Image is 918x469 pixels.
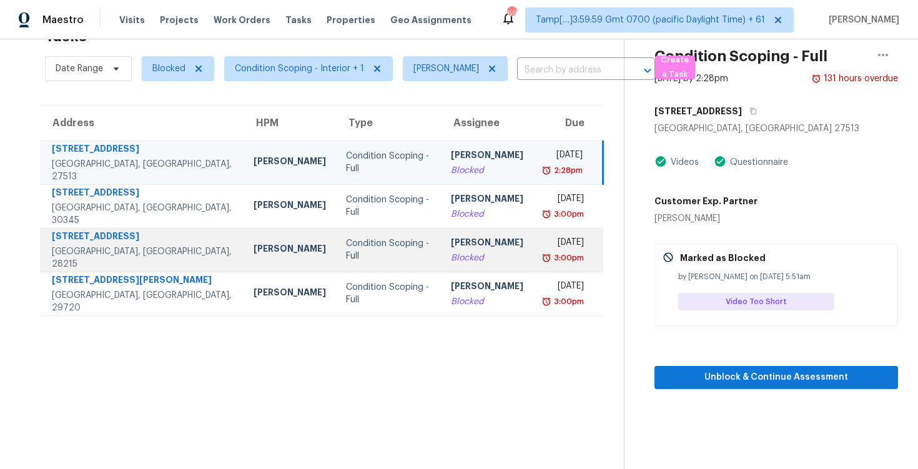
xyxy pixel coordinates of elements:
[663,252,674,263] img: Gray Cancel Icon
[390,14,471,26] span: Geo Assignments
[654,366,898,389] button: Unblock & Continue Assessment
[451,149,523,164] div: [PERSON_NAME]
[541,164,551,177] img: Overdue Alarm Icon
[451,192,523,208] div: [PERSON_NAME]
[541,252,551,264] img: Overdue Alarm Icon
[152,62,185,75] span: Blocked
[285,16,312,24] span: Tasks
[40,106,244,141] th: Address
[52,186,234,202] div: [STREET_ADDRESS]
[244,106,336,141] th: HPM
[346,281,431,306] div: Condition Scoping - Full
[254,155,326,170] div: [PERSON_NAME]
[346,150,431,175] div: Condition Scoping - Full
[346,194,431,219] div: Condition Scoping - Full
[119,14,145,26] span: Visits
[451,295,523,308] div: Blocked
[441,106,533,141] th: Assignee
[543,149,583,164] div: [DATE]
[451,208,523,220] div: Blocked
[541,295,551,308] img: Overdue Alarm Icon
[551,164,583,177] div: 2:28pm
[726,156,788,169] div: Questionnaire
[678,270,890,283] div: by [PERSON_NAME] on [DATE] 5:51am
[254,199,326,214] div: [PERSON_NAME]
[654,212,758,225] div: [PERSON_NAME]
[45,30,87,42] h2: Tasks
[821,72,898,85] div: 131 hours overdue
[52,142,234,158] div: [STREET_ADDRESS]
[543,280,583,295] div: [DATE]
[543,192,583,208] div: [DATE]
[667,156,699,169] div: Videos
[726,295,792,308] span: Video Too Short
[639,62,656,79] button: Open
[42,14,84,26] span: Maestro
[235,62,364,75] span: Condition Scoping - Interior + 1
[533,106,603,141] th: Due
[551,295,584,308] div: 3:00pm
[654,105,742,117] h5: [STREET_ADDRESS]
[52,202,234,227] div: [GEOGRAPHIC_DATA], [GEOGRAPHIC_DATA], 30345
[654,155,667,168] img: Artifact Present Icon
[551,208,584,220] div: 3:00pm
[654,195,758,207] h5: Customer Exp. Partner
[451,280,523,295] div: [PERSON_NAME]
[541,208,551,220] img: Overdue Alarm Icon
[664,370,888,385] span: Unblock & Continue Assessment
[52,289,234,314] div: [GEOGRAPHIC_DATA], [GEOGRAPHIC_DATA], 29720
[254,286,326,302] div: [PERSON_NAME]
[811,72,821,85] img: Overdue Alarm Icon
[507,7,516,20] div: 696
[680,252,766,264] p: Marked as Blocked
[413,62,479,75] span: [PERSON_NAME]
[52,230,234,245] div: [STREET_ADDRESS]
[661,53,689,82] span: Create a Task
[824,14,899,26] span: [PERSON_NAME]
[451,252,523,264] div: Blocked
[543,236,583,252] div: [DATE]
[517,61,620,80] input: Search by address
[742,100,759,122] button: Copy Address
[254,242,326,258] div: [PERSON_NAME]
[56,62,103,75] span: Date Range
[654,50,827,62] h2: Condition Scoping - Full
[654,122,898,135] div: [GEOGRAPHIC_DATA], [GEOGRAPHIC_DATA] 27513
[52,158,234,183] div: [GEOGRAPHIC_DATA], [GEOGRAPHIC_DATA], 27513
[327,14,375,26] span: Properties
[214,14,270,26] span: Work Orders
[551,252,584,264] div: 3:00pm
[714,155,726,168] img: Artifact Present Icon
[346,237,431,262] div: Condition Scoping - Full
[52,274,234,289] div: [STREET_ADDRESS][PERSON_NAME]
[160,14,199,26] span: Projects
[451,236,523,252] div: [PERSON_NAME]
[655,56,695,79] button: Create a Task
[451,164,523,177] div: Blocked
[52,245,234,270] div: [GEOGRAPHIC_DATA], [GEOGRAPHIC_DATA], 28215
[536,14,765,26] span: Tamp[…]3:59:59 Gmt 0700 (pacific Daylight Time) + 61
[336,106,441,141] th: Type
